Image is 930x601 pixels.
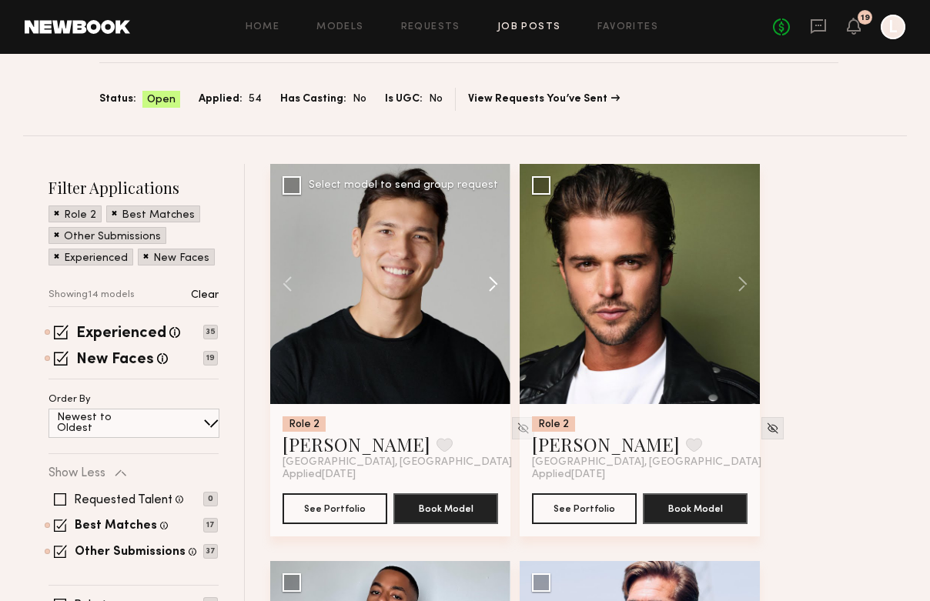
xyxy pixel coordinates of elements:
a: Book Model [393,501,498,514]
p: 0 [203,492,218,506]
label: Requested Talent [74,494,172,506]
a: Book Model [643,501,748,514]
label: Other Submissions [75,546,186,559]
a: [PERSON_NAME] [532,432,680,456]
label: New Faces [76,352,154,368]
a: View Requests You’ve Sent [468,94,620,105]
span: 54 [249,91,262,108]
p: Experienced [64,253,128,264]
span: Status: [99,91,136,108]
button: Book Model [643,493,748,524]
div: Role 2 [283,416,326,432]
span: No [353,91,366,108]
div: Role 2 [532,416,575,432]
div: 19 [861,14,870,22]
p: Clear [191,290,219,301]
a: Favorites [597,22,658,32]
span: [GEOGRAPHIC_DATA], [GEOGRAPHIC_DATA] [532,456,761,469]
button: Book Model [393,493,498,524]
img: Unhide Model [766,422,779,435]
a: L [881,15,905,39]
p: 37 [203,544,218,559]
a: [PERSON_NAME] [283,432,430,456]
a: Job Posts [497,22,561,32]
div: Select model to send group request [309,180,498,191]
a: Home [246,22,280,32]
p: Show Less [49,467,105,479]
p: Showing 14 models [49,290,135,300]
p: 35 [203,325,218,339]
span: No [429,91,443,108]
p: Other Submissions [64,232,161,242]
p: Order By [49,395,91,405]
p: New Faces [153,253,209,264]
div: Applied [DATE] [532,469,748,481]
span: Open [147,92,176,108]
label: Experienced [76,326,166,342]
span: Has Casting: [280,91,346,108]
img: Unhide Model [517,422,530,435]
h2: Filter Applications [49,177,219,198]
span: Applied: [199,91,243,108]
a: Models [316,22,363,32]
div: Applied [DATE] [283,469,498,481]
p: Role 2 [64,210,96,221]
button: See Portfolio [283,493,387,524]
p: Newest to Oldest [57,412,149,434]
button: See Portfolio [532,493,637,524]
p: 17 [203,518,218,533]
span: Is UGC: [385,91,423,108]
label: Best Matches [75,520,157,533]
span: [GEOGRAPHIC_DATA], [GEOGRAPHIC_DATA] [283,456,512,469]
p: 19 [203,351,218,366]
p: Best Matches [122,210,195,221]
a: Requests [401,22,460,32]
